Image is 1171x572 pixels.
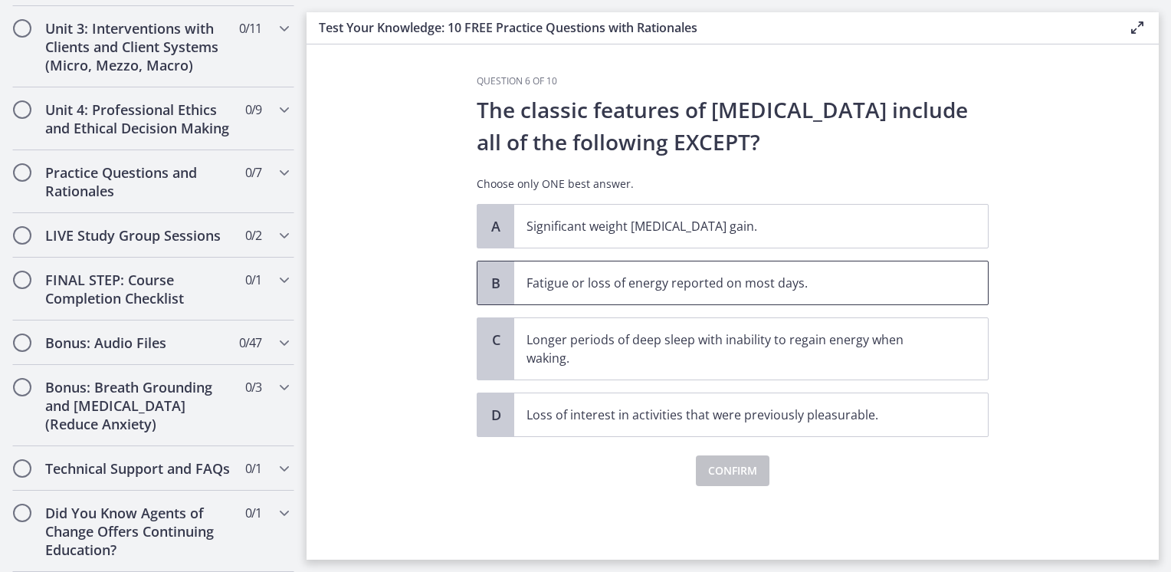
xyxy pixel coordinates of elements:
p: Significant weight [MEDICAL_DATA] gain. [526,217,945,235]
p: Fatigue or loss of energy reported on most days. [526,274,945,292]
button: Confirm [696,455,769,486]
span: B [487,274,505,292]
h2: FINAL STEP: Course Completion Checklist [45,271,232,307]
p: Choose only ONE best answer. [477,176,989,192]
span: 0 / 2 [245,226,261,245]
h2: Unit 4: Professional Ethics and Ethical Decision Making [45,100,232,137]
h3: Question 6 of 10 [477,75,989,87]
p: Longer periods of deep sleep with inability to regain energy when waking. [526,330,945,367]
h2: Practice Questions and Rationales [45,163,232,200]
h2: Did You Know Agents of Change Offers Continuing Education? [45,504,232,559]
span: 0 / 47 [239,334,261,352]
span: A [487,217,505,235]
h2: Unit 3: Interventions with Clients and Client Systems (Micro, Mezzo, Macro) [45,19,232,74]
span: 0 / 7 [245,163,261,182]
span: D [487,406,505,424]
h2: Bonus: Audio Files [45,334,232,352]
span: 0 / 11 [239,19,261,38]
span: C [487,330,505,349]
span: 0 / 1 [245,271,261,289]
h2: Technical Support and FAQs [45,459,232,478]
span: 0 / 1 [245,504,261,522]
h2: Bonus: Breath Grounding and [MEDICAL_DATA] (Reduce Anxiety) [45,378,232,433]
p: The classic features of [MEDICAL_DATA] include all of the following EXCEPT? [477,94,989,158]
h3: Test Your Knowledge: 10 FREE Practice Questions with Rationales [319,18,1104,37]
p: Loss of interest in activities that were previously pleasurable. [526,406,945,424]
span: 0 / 3 [245,378,261,396]
span: 0 / 9 [245,100,261,119]
span: 0 / 1 [245,459,261,478]
span: Confirm [708,462,757,480]
h2: LIVE Study Group Sessions [45,226,232,245]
